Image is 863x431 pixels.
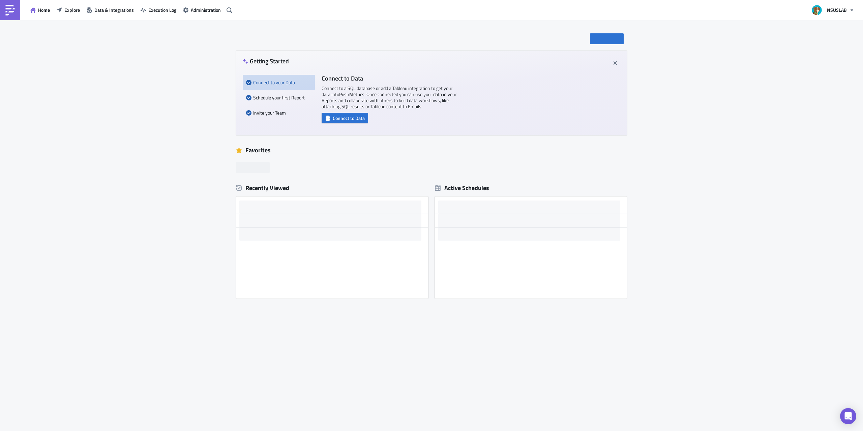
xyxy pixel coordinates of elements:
img: Avatar [811,4,823,16]
div: Invite your Team [246,105,311,120]
span: Explore [64,6,80,13]
span: Connect to Data [333,115,365,122]
button: Home [27,5,53,15]
span: Administration [191,6,221,13]
button: Execution Log [137,5,180,15]
span: NSUSLAB [827,6,847,13]
span: Home [38,6,50,13]
div: Favorites [236,145,627,155]
div: Open Intercom Messenger [840,408,856,424]
h4: Connect to Data [322,75,456,82]
h4: Getting Started [243,58,289,65]
button: NSUSLAB [808,3,858,18]
button: Administration [180,5,224,15]
img: PushMetrics [5,5,16,16]
div: Connect to your Data [246,75,311,90]
button: Explore [53,5,83,15]
div: Active Schedules [435,184,489,192]
button: Connect to Data [322,113,368,123]
span: Data & Integrations [94,6,134,13]
div: Recently Viewed [236,183,428,193]
a: Connect to Data [322,114,368,121]
span: Execution Log [148,6,176,13]
button: Data & Integrations [83,5,137,15]
div: Schedule your first Report [246,90,311,105]
p: Connect to a SQL database or add a Tableau integration to get your data into PushMetrics . Once c... [322,85,456,110]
